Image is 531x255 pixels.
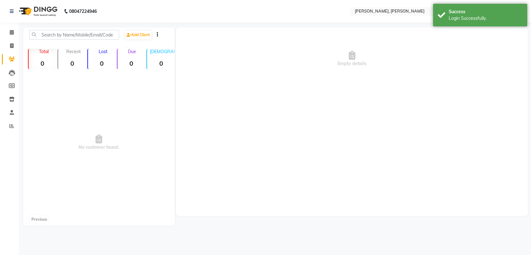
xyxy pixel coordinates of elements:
[61,49,86,54] p: Recent
[69,3,97,20] b: 08047224946
[119,49,145,54] p: Due
[150,49,175,54] p: [DEMOGRAPHIC_DATA]
[125,30,151,39] a: Add Client
[29,30,119,40] input: Search by Name/Mobile/Email/Code
[31,49,56,54] p: Total
[16,3,59,20] img: logo
[176,27,528,90] div: Empty details
[147,59,175,67] strong: 0
[88,59,116,67] strong: 0
[118,59,145,67] strong: 0
[58,59,86,67] strong: 0
[90,49,116,54] p: Lost
[23,72,175,213] span: No customer found.
[449,8,523,15] div: Success
[29,59,56,67] strong: 0
[449,15,523,22] div: Login Successfully.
